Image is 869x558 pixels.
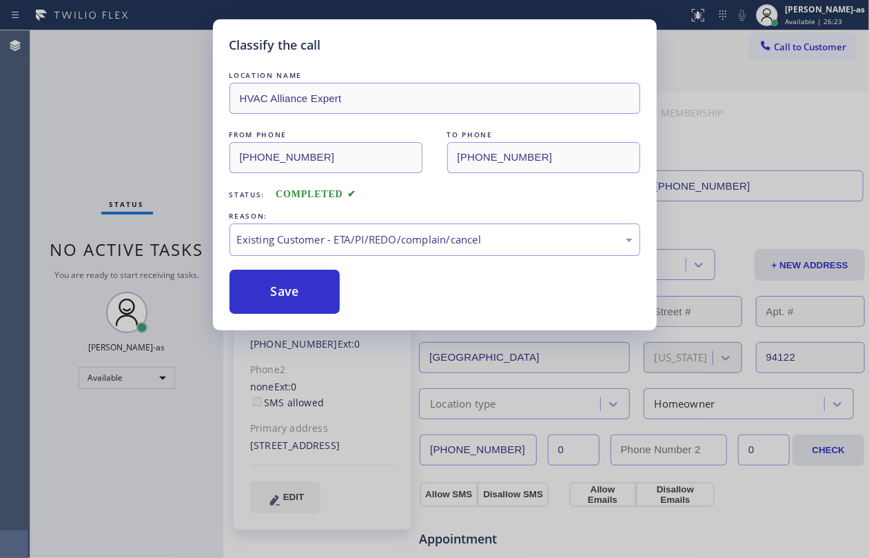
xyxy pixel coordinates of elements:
span: Status: [229,190,265,199]
div: REASON: [229,209,640,223]
button: Save [229,270,340,314]
div: FROM PHONE [229,128,422,142]
span: COMPLETED [276,189,356,199]
div: TO PHONE [447,128,640,142]
h5: Classify the call [229,36,321,54]
input: To phone [447,142,640,173]
input: From phone [229,142,422,173]
div: LOCATION NAME [229,68,640,83]
div: Existing Customer - ETA/PI/REDO/complain/cancel [237,232,633,248]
